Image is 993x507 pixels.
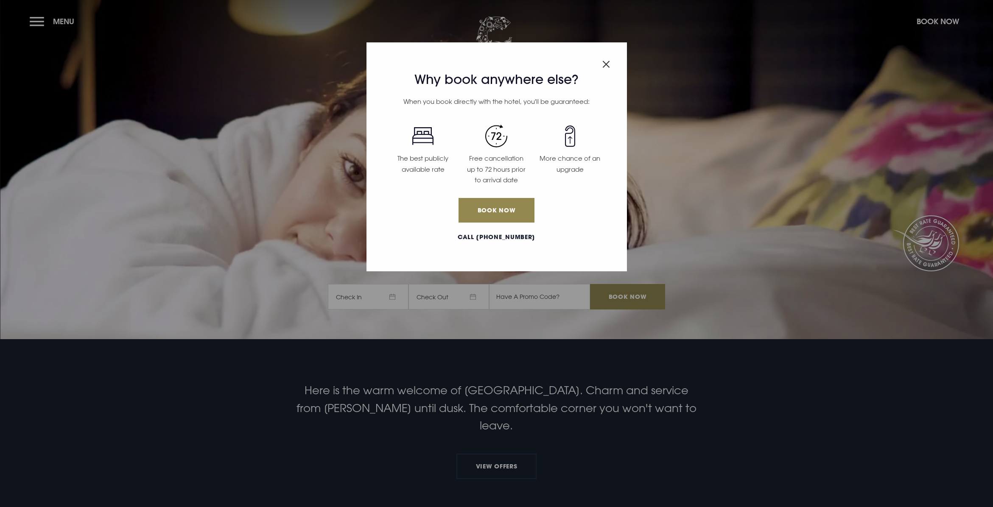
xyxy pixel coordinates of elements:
[386,72,607,87] h3: Why book anywhere else?
[465,153,528,186] p: Free cancellation up to 72 hours prior to arrival date
[459,198,534,223] a: Book Now
[602,56,610,70] button: Close modal
[538,153,601,175] p: More chance of an upgrade
[386,96,607,107] p: When you book directly with the hotel, you'll be guaranteed:
[391,153,454,175] p: The best publicly available rate
[386,233,607,242] a: Call [PHONE_NUMBER]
